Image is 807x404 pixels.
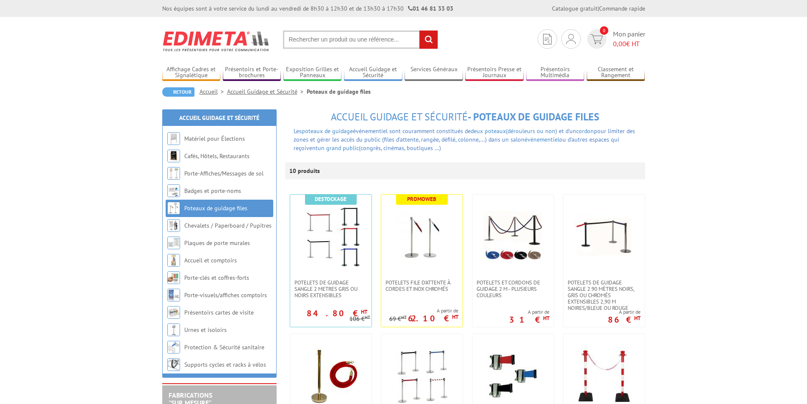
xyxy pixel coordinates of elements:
span: Potelets de guidage sangle 2.90 mètres noirs, gris ou chromés extensibles 2,90 m noires/bleue ou ... [568,279,641,311]
p: 106 € [349,316,370,322]
a: Services Généraux [405,66,463,80]
div: | [552,4,645,13]
a: Présentoirs cartes de visite [184,309,254,316]
img: Urnes et isoloirs [167,323,180,336]
a: cordon [576,127,594,135]
a: Affichage Cadres et Signalétique [162,66,221,80]
span: POTELETS DE GUIDAGE SANGLE 2 METRES GRIS OU NOIRS EXTENSIBLEs [294,279,367,298]
a: POTELETS DE GUIDAGE SANGLE 2 METRES GRIS OU NOIRS EXTENSIBLEs [290,279,372,298]
img: devis rapide [543,34,552,45]
img: Porte-visuels/affiches comptoirs [167,289,180,301]
sup: HT [361,308,367,315]
img: POTELETS DE GUIDAGE SANGLE 2 METRES GRIS OU NOIRS EXTENSIBLEs [301,207,361,267]
a: Porte-clés et coffres-forts [184,274,249,281]
h1: - Poteaux de guidage files [285,111,645,123]
a: Badges et porte-noms [184,187,241,195]
b: Destockage [315,195,347,203]
span: A partir de [509,309,549,315]
span: Accueil Guidage et Sécurité [331,110,468,123]
a: Urnes et isoloirs [184,326,227,334]
span: € HT [613,39,645,49]
div: Nos équipes sont à votre service du lundi au vendredi de 8h30 à 12h30 et de 13h30 à 17h30 [162,4,453,13]
img: Potelets file d'attente à cordes et Inox Chromés [392,207,452,267]
a: Potelets et cordons de guidage 2 m - plusieurs couleurs [472,279,554,298]
li: Poteaux de guidage files [307,87,371,96]
span: A partir de [608,309,641,315]
a: Plaques de porte murales [184,239,250,247]
span: Mon panier [613,29,645,49]
img: Edimeta [162,25,270,57]
a: Poteaux de guidage files [184,204,247,212]
p: 86 € [608,317,641,322]
p: 31 € [509,317,549,322]
a: Exposition Grilles et Panneaux [283,66,342,80]
a: Présentoirs Multimédia [526,66,585,80]
a: Présentoirs Presse et Journaux [465,66,524,80]
img: Badges et porte-noms [167,184,180,197]
sup: HT [401,314,407,320]
a: un grand public [318,144,359,152]
sup: HT [543,315,549,322]
p: 84.80 € [307,311,367,316]
sup: HT [634,315,641,322]
input: Rechercher un produit ou une référence... [283,31,438,49]
img: Supports cycles et racks à vélos [167,358,180,371]
font: rangée, défilé, colonne, [294,127,635,152]
img: Potelets de guidage sangle 2.90 mètres noirs, gris ou chromés extensibles 2,90 m noires/bleue ou ... [574,207,634,267]
a: Accueil et comptoirs [184,256,237,264]
a: Accueil Guidage et Sécurité [344,66,402,80]
span: 0 [600,26,608,35]
a: deux poteaux [471,127,506,135]
img: Matériel pour Élections [167,132,180,145]
a: Protection & Sécurité sanitaire [184,343,264,351]
sup: HT [365,314,370,320]
a: Présentoirs et Porte-brochures [223,66,281,80]
b: Promoweb [407,195,436,203]
p: 10 produits [289,162,321,179]
a: Commande rapide [599,5,645,12]
a: Potelets file d'attente à cordes et Inox Chromés [381,279,463,292]
a: dérouleurs ou non [507,127,555,135]
img: Porte-clés et coffres-forts [167,271,180,284]
span: Potelets et cordons de guidage 2 m - plusieurs couleurs [477,279,549,298]
img: Présentoirs cartes de visite [167,306,180,319]
a: Supports cycles et racks à vélos [184,361,266,368]
font: Les [294,127,302,135]
img: Porte-Affiches/Messages de sol [167,167,180,180]
a: Accueil Guidage et Sécurité [227,88,307,95]
span: A partir de [389,307,458,314]
a: devis rapide 0 Mon panier 0,00€ HT [585,29,645,49]
img: Protection & Sécurité sanitaire [167,341,180,354]
img: Poteaux de guidage files [167,202,180,215]
a: Accueil Guidage et Sécurité [179,114,259,122]
a: Classement et Rangement [587,66,645,80]
a: Retour [162,87,194,97]
img: devis rapide [591,34,603,44]
a: poteaux de guidage [302,127,353,135]
span: événementiel sont couramment constitués de ( ) et d'un pour limiter des zones et gérer les accès ... [294,127,635,143]
span: 0,00 [613,39,626,48]
img: devis rapide [566,34,576,44]
a: Porte-visuels/affiches comptoirs [184,291,267,299]
img: Accueil et comptoirs [167,254,180,267]
p: 69 € [389,316,407,322]
a: Matériel pour Élections [184,135,245,142]
a: Accueil [200,88,227,95]
a: Potelets de guidage sangle 2.90 mètres noirs, gris ou chromés extensibles 2,90 m noires/bleue ou ... [563,279,645,311]
strong: 01 46 81 33 03 [408,5,453,12]
a: Catalogue gratuit [552,5,598,12]
img: Plaques de porte murales [167,237,180,249]
img: Potelets et cordons de guidage 2 m - plusieurs couleurs [483,207,543,267]
span: ...) dans un salon ou d'autres espaces qui reçoivent (congrès, cinémas, boutiques …) [294,136,619,152]
span: Potelets file d'attente à cordes et Inox Chromés [385,279,458,292]
a: Chevalets / Paperboard / Pupitres [184,222,272,229]
sup: HT [452,313,458,320]
a: événementiel [524,136,559,143]
img: Chevalets / Paperboard / Pupitres [167,219,180,232]
a: Porte-Affiches/Messages de sol [184,170,263,177]
img: Cafés, Hôtels, Restaurants [167,150,180,162]
input: rechercher [419,31,438,49]
p: 62.10 € [408,316,458,321]
a: Cafés, Hôtels, Restaurants [184,152,250,160]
